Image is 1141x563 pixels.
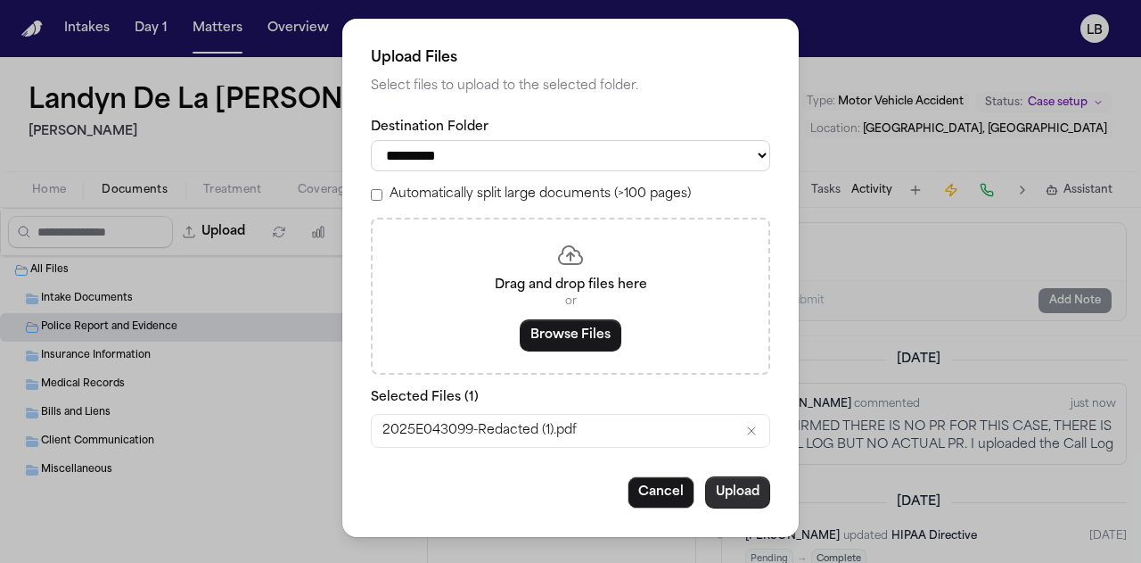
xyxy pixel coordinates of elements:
h2: Upload Files [371,47,770,69]
p: or [394,294,747,309]
p: Selected Files ( 1 ) [371,389,770,407]
button: Browse Files [520,319,621,352]
span: 2025E043099-Redacted (1).pdf [382,422,577,440]
button: Upload [705,476,770,509]
label: Destination Folder [371,119,770,137]
button: Remove 2025E043099-Redacted (1).pdf [744,424,759,438]
label: Automatically split large documents (>100 pages) [390,186,691,203]
p: Select files to upload to the selected folder. [371,76,770,97]
button: Cancel [628,476,694,509]
p: Drag and drop files here [394,277,747,294]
